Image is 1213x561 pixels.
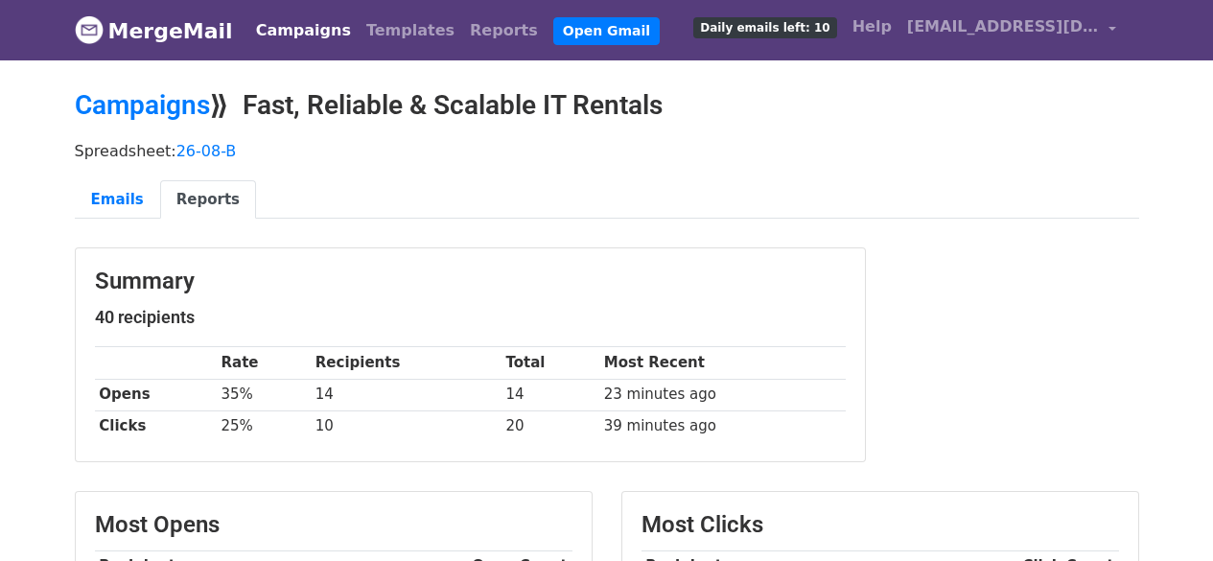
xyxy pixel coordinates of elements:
[160,180,256,220] a: Reports
[75,141,1139,161] p: Spreadsheet:
[95,511,572,539] h3: Most Opens
[1117,469,1213,561] iframe: Chat Widget
[217,410,311,442] td: 25%
[359,12,462,50] a: Templates
[599,347,846,379] th: Most Recent
[95,379,217,410] th: Opens
[599,410,846,442] td: 39 minutes ago
[176,142,237,160] a: 26-08-B
[686,8,844,46] a: Daily emails left: 10
[693,17,836,38] span: Daily emails left: 10
[599,379,846,410] td: 23 minutes ago
[462,12,546,50] a: Reports
[907,15,1099,38] span: [EMAIL_ADDRESS][DOMAIN_NAME]
[311,347,502,379] th: Recipients
[899,8,1124,53] a: [EMAIL_ADDRESS][DOMAIN_NAME]
[502,379,599,410] td: 14
[845,8,899,46] a: Help
[75,180,160,220] a: Emails
[311,379,502,410] td: 14
[502,410,599,442] td: 20
[311,410,502,442] td: 10
[75,89,210,121] a: Campaigns
[217,379,311,410] td: 35%
[95,307,846,328] h5: 40 recipients
[95,268,846,295] h3: Summary
[502,347,599,379] th: Total
[217,347,311,379] th: Rate
[553,17,660,45] a: Open Gmail
[75,15,104,44] img: MergeMail logo
[95,410,217,442] th: Clicks
[248,12,359,50] a: Campaigns
[75,89,1139,122] h2: ⟫ Fast, Reliable & Scalable IT Rentals
[75,11,233,51] a: MergeMail
[641,511,1119,539] h3: Most Clicks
